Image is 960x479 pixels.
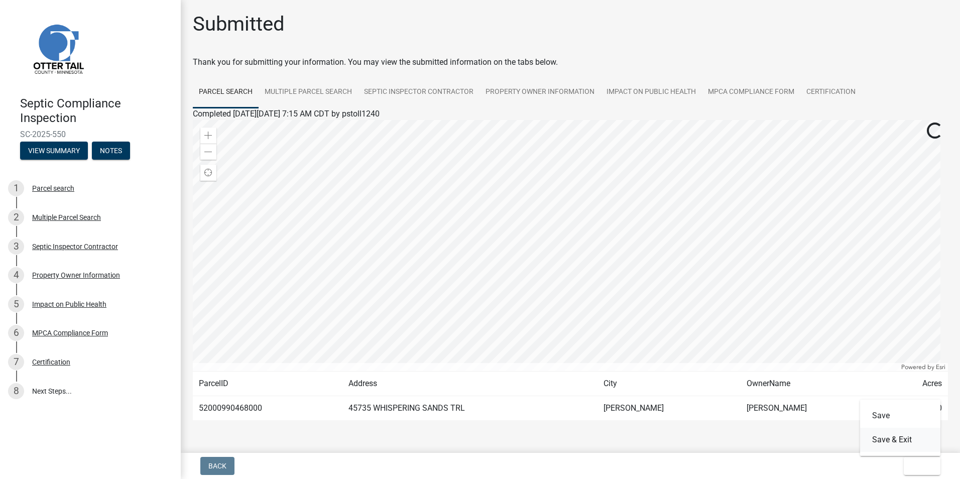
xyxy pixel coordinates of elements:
td: Address [342,372,597,396]
td: 45735 WHISPERING SANDS TRL [342,396,597,421]
button: View Summary [20,142,88,160]
div: 6 [8,325,24,341]
a: Parcel search [193,76,259,108]
img: Otter Tail County, Minnesota [20,11,95,86]
span: Back [208,462,226,470]
div: 1 [8,180,24,196]
div: Property Owner Information [32,272,120,279]
div: Find my location [200,165,216,181]
a: Multiple Parcel Search [259,76,358,108]
wm-modal-confirm: Notes [92,147,130,155]
h1: Submitted [193,12,285,36]
a: Property Owner Information [479,76,601,108]
div: Zoom in [200,128,216,144]
div: MPCA Compliance Form [32,329,108,336]
td: [PERSON_NAME] [597,396,741,421]
span: Exit [912,462,926,470]
a: Certification [800,76,862,108]
div: Impact on Public Health [32,301,106,308]
div: Zoom out [200,144,216,160]
div: 4 [8,267,24,283]
td: OwnerName [741,372,884,396]
td: Acres [884,372,948,396]
button: Notes [92,142,130,160]
div: Parcel search [32,185,74,192]
span: SC-2025-550 [20,130,161,139]
a: Esri [936,364,945,371]
div: 3 [8,238,24,255]
a: Septic Inspector Contractor [358,76,479,108]
td: 52000990468000 [193,396,342,421]
div: Multiple Parcel Search [32,214,101,221]
div: 2 [8,209,24,225]
div: Exit [860,400,940,456]
td: [PERSON_NAME] [741,396,884,421]
td: City [597,372,741,396]
div: 7 [8,354,24,370]
button: Back [200,457,234,475]
a: MPCA Compliance Form [702,76,800,108]
div: 5 [8,296,24,312]
button: Exit [904,457,940,475]
div: Powered by [899,363,948,371]
wm-modal-confirm: Summary [20,147,88,155]
div: Septic Inspector Contractor [32,243,118,250]
td: ParcelID [193,372,342,396]
td: 0.000 [884,396,948,421]
div: 8 [8,383,24,399]
h4: Septic Compliance Inspection [20,96,173,126]
button: Save & Exit [860,428,940,452]
span: Completed [DATE][DATE] 7:15 AM CDT by pstoll1240 [193,109,380,118]
div: Thank you for submitting your information. You may view the submitted information on the tabs below. [193,56,948,68]
div: Certification [32,358,70,366]
button: Save [860,404,940,428]
a: Impact on Public Health [601,76,702,108]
